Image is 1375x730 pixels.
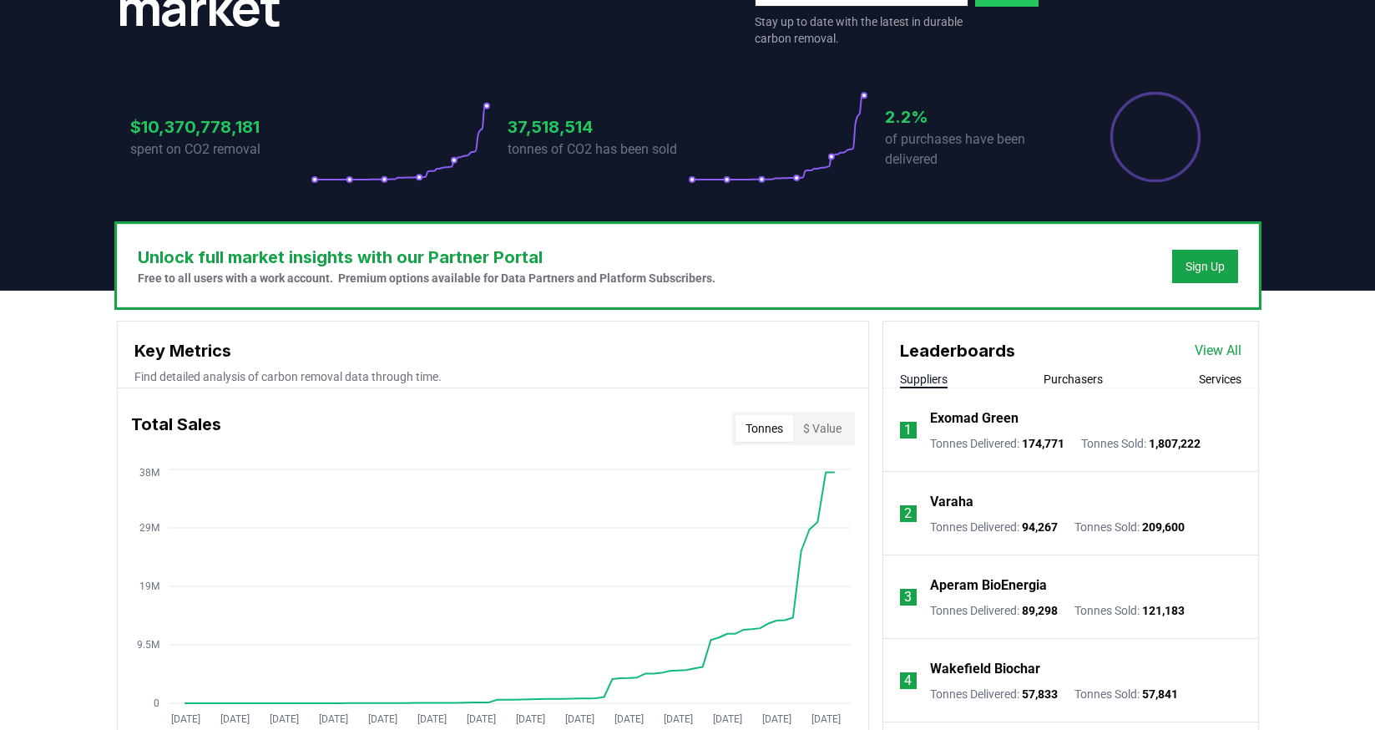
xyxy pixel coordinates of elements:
[269,713,298,725] tspan: [DATE]
[900,371,948,388] button: Suppliers
[904,671,912,691] p: 4
[1172,250,1238,283] button: Sign Up
[930,492,973,512] a: Varaha
[761,713,791,725] tspan: [DATE]
[138,270,715,286] p: Free to all users with a work account. Premium options available for Data Partners and Platform S...
[1109,90,1202,184] div: Percentage of sales delivered
[930,686,1058,702] p: Tonnes Delivered :
[154,697,159,709] tspan: 0
[1195,341,1241,361] a: View All
[130,114,311,139] h3: $10,370,778,181
[930,435,1064,452] p: Tonnes Delivered :
[564,713,594,725] tspan: [DATE]
[885,104,1065,129] h3: 2.2%
[139,522,159,534] tspan: 29M
[904,504,912,524] p: 2
[1022,437,1064,450] span: 174,771
[170,713,200,725] tspan: [DATE]
[1142,604,1185,617] span: 121,183
[139,467,159,479] tspan: 38M
[930,659,1040,679] a: Wakefield Biochar
[417,713,446,725] tspan: [DATE]
[736,415,793,442] button: Tonnes
[1149,437,1201,450] span: 1,807,222
[930,575,1047,596] a: Aperam BioEnergia
[930,408,1019,428] a: Exomad Green
[1074,686,1178,702] p: Tonnes Sold :
[139,580,159,592] tspan: 19M
[508,114,688,139] h3: 37,518,514
[885,129,1065,170] p: of purchases have been delivered
[1185,258,1225,275] a: Sign Up
[318,713,347,725] tspan: [DATE]
[930,602,1058,619] p: Tonnes Delivered :
[900,338,1015,363] h3: Leaderboards
[811,713,840,725] tspan: [DATE]
[1022,687,1058,701] span: 57,833
[663,713,692,725] tspan: [DATE]
[138,245,715,270] h3: Unlock full market insights with our Partner Portal
[930,519,1058,535] p: Tonnes Delivered :
[1022,520,1058,534] span: 94,267
[466,713,495,725] tspan: [DATE]
[614,713,643,725] tspan: [DATE]
[1199,371,1241,388] button: Services
[712,713,741,725] tspan: [DATE]
[1142,520,1185,534] span: 209,600
[131,412,221,445] h3: Total Sales
[130,139,311,160] p: spent on CO2 removal
[1142,687,1178,701] span: 57,841
[508,139,688,160] p: tonnes of CO2 has been sold
[793,415,852,442] button: $ Value
[755,13,968,47] p: Stay up to date with the latest in durable carbon removal.
[904,587,912,607] p: 3
[134,368,852,385] p: Find detailed analysis of carbon removal data through time.
[1044,371,1103,388] button: Purchasers
[1022,604,1058,617] span: 89,298
[220,713,249,725] tspan: [DATE]
[137,639,159,651] tspan: 9.5M
[1081,435,1201,452] p: Tonnes Sold :
[1074,519,1185,535] p: Tonnes Sold :
[904,420,912,440] p: 1
[134,338,852,363] h3: Key Metrics
[515,713,544,725] tspan: [DATE]
[367,713,397,725] tspan: [DATE]
[1074,602,1185,619] p: Tonnes Sold :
